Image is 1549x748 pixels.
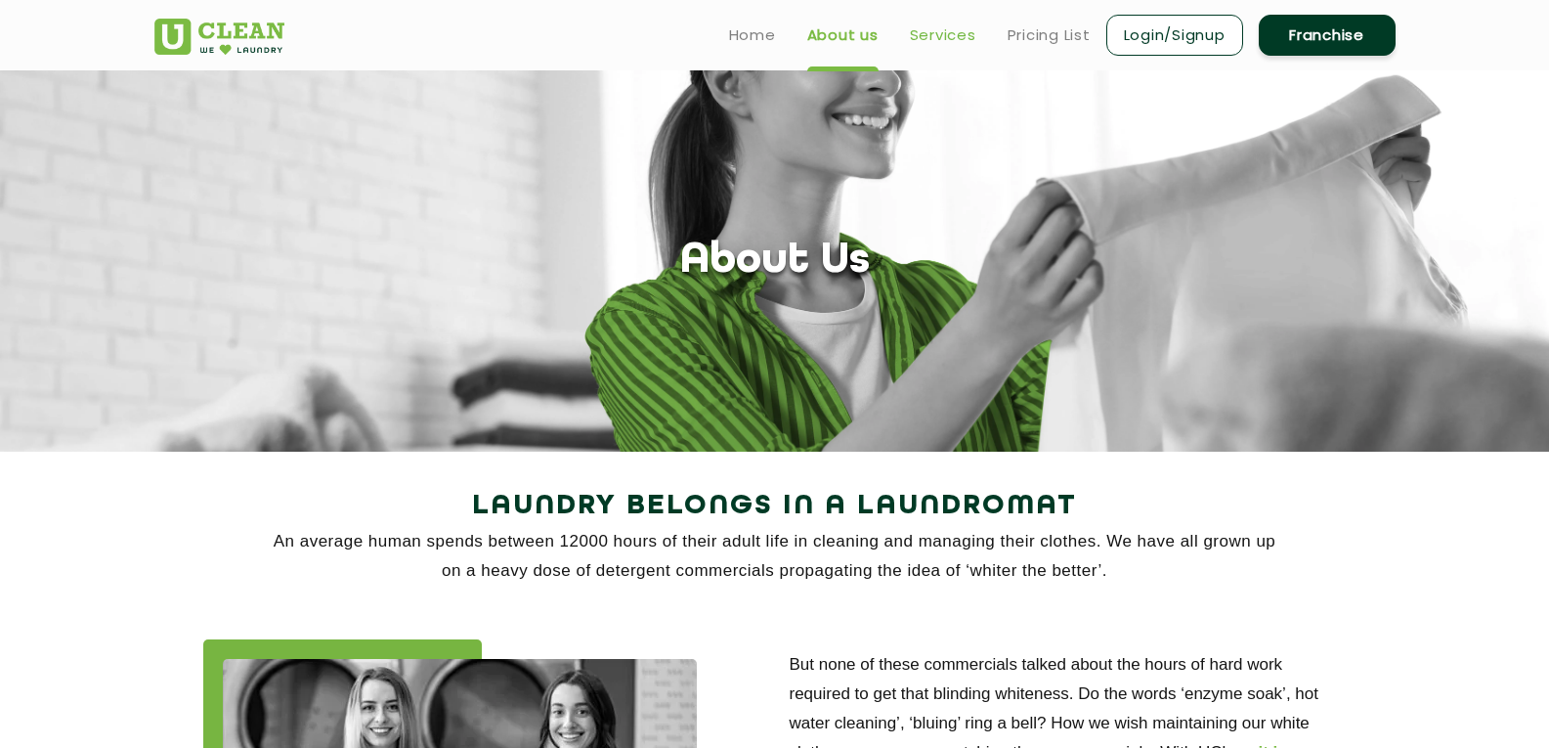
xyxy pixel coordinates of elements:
img: UClean Laundry and Dry Cleaning [154,19,284,55]
a: About us [807,23,879,47]
a: Login/Signup [1106,15,1243,56]
a: Franchise [1259,15,1396,56]
a: Services [910,23,976,47]
p: An average human spends between 12000 hours of their adult life in cleaning and managing their cl... [154,527,1396,586]
h2: Laundry Belongs in a Laundromat [154,483,1396,530]
a: Home [729,23,776,47]
a: Pricing List [1008,23,1091,47]
h1: About Us [680,237,870,286]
